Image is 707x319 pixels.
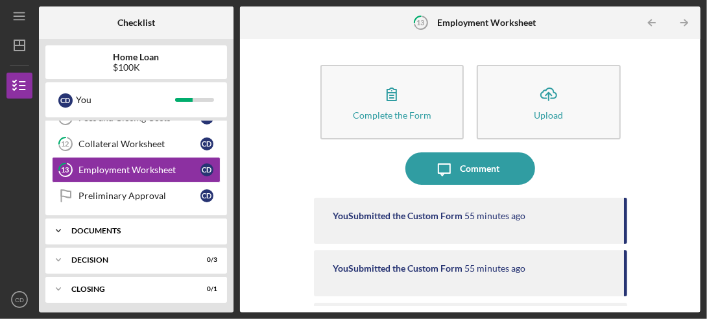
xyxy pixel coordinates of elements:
tspan: 12 [62,140,69,148]
div: Decision [71,256,185,264]
div: Complete the Form [353,110,431,120]
div: You [76,89,175,111]
button: Complete the Form [320,65,464,139]
div: 0 / 3 [194,256,217,264]
div: C D [200,137,213,150]
div: You Submitted the Custom Form [333,263,463,274]
b: Home Loan [114,52,160,62]
div: 0 / 1 [194,285,217,293]
div: Collateral Worksheet [78,139,200,149]
div: Upload [534,110,563,120]
b: Checklist [117,18,155,28]
button: Upload [477,65,621,139]
tspan: 13 [417,18,425,27]
a: 13Employment WorksheetCD [52,157,221,183]
div: C D [200,189,213,202]
div: C D [200,163,213,176]
b: Employment Worksheet [437,18,536,28]
div: $100K [114,62,160,73]
time: 2025-09-17 17:36 [465,263,526,274]
div: C D [58,93,73,108]
a: 12Collateral WorksheetCD [52,131,221,157]
tspan: 13 [62,166,69,174]
div: Preliminary Approval [78,191,200,201]
tspan: 11 [62,114,69,123]
time: 2025-09-17 17:37 [465,211,526,221]
button: Comment [405,152,535,185]
a: Preliminary ApprovalCD [52,183,221,209]
div: You Submitted the Custom Form [333,211,463,221]
text: CD [15,296,24,303]
button: CD [6,287,32,313]
div: Comment [461,152,500,185]
div: Documents [71,227,211,235]
div: Employment Worksheet [78,165,200,175]
div: Closing [71,285,185,293]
